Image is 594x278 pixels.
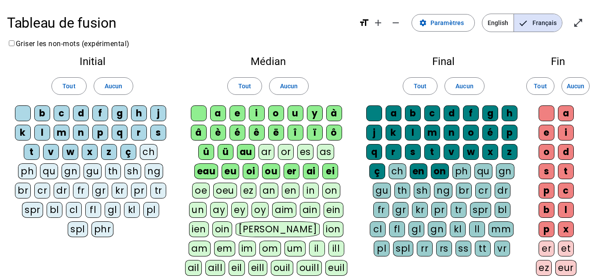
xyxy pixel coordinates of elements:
[526,77,554,95] button: Tout
[112,105,128,121] div: g
[369,14,387,32] button: Augmenter la taille de la police
[18,163,36,179] div: ph
[482,144,498,160] div: x
[394,183,410,199] div: th
[91,221,114,237] div: phr
[307,105,323,121] div: y
[317,144,334,160] div: as
[456,241,471,256] div: ss
[62,144,78,160] div: w
[445,77,484,95] button: Aucun
[389,221,405,237] div: fl
[366,144,382,160] div: q
[558,125,574,141] div: i
[34,125,50,141] div: l
[405,144,421,160] div: s
[324,202,343,218] div: ein
[558,163,574,179] div: t
[366,125,382,141] div: j
[92,183,108,199] div: gr
[230,105,245,121] div: e
[230,125,245,141] div: é
[450,221,466,237] div: kl
[451,202,466,218] div: tr
[259,241,281,256] div: om
[7,40,130,48] label: Griser les non-mots (expérimental)
[185,56,351,67] h2: Médian
[143,202,159,218] div: pl
[474,163,492,179] div: qu
[112,183,128,199] div: kr
[569,14,587,32] button: Entrer en plein écran
[231,202,248,218] div: ey
[84,163,102,179] div: gu
[15,125,31,141] div: k
[150,183,166,199] div: tr
[280,81,298,91] span: Aucun
[185,260,202,276] div: ail
[248,260,267,276] div: eill
[502,125,517,141] div: p
[9,40,15,46] input: Griser les non-mots (expérimental)
[475,183,491,199] div: cr
[410,163,427,179] div: en
[278,144,294,160] div: or
[309,241,325,256] div: il
[424,125,440,141] div: m
[282,183,299,199] div: en
[539,144,554,160] div: o
[54,183,69,199] div: dr
[189,241,211,256] div: am
[325,260,347,276] div: euil
[386,105,401,121] div: a
[238,81,251,91] span: Tout
[218,144,233,160] div: ü
[271,260,293,276] div: ouil
[259,144,274,160] div: ar
[387,14,405,32] button: Diminuer la taille de la police
[482,105,498,121] div: g
[419,19,427,27] mat-icon: settings
[436,241,452,256] div: rs
[431,202,447,218] div: pr
[326,125,342,141] div: ô
[284,163,299,179] div: er
[124,163,141,179] div: sh
[482,14,562,32] mat-button-toggle-group: Language selection
[288,125,303,141] div: î
[456,183,472,199] div: br
[482,14,514,32] span: English
[558,105,574,121] div: a
[205,260,225,276] div: aill
[300,202,321,218] div: ain
[249,105,265,121] div: i
[555,260,576,276] div: eur
[536,56,580,67] h2: Fin
[558,221,574,237] div: x
[213,183,237,199] div: oeu
[424,144,440,160] div: t
[408,221,424,237] div: gl
[85,202,101,218] div: fl
[469,221,485,237] div: ll
[40,163,58,179] div: qu
[66,202,82,218] div: cl
[194,163,219,179] div: eau
[54,125,69,141] div: m
[389,163,406,179] div: ch
[539,221,554,237] div: p
[412,202,428,218] div: kr
[192,183,210,199] div: oe
[502,144,517,160] div: z
[482,125,498,141] div: é
[237,144,255,160] div: au
[150,105,166,121] div: j
[370,221,386,237] div: cl
[495,202,510,218] div: bl
[434,183,452,199] div: ng
[82,144,98,160] div: x
[131,105,147,121] div: h
[131,183,147,199] div: pr
[262,163,280,179] div: ou
[260,183,278,199] div: an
